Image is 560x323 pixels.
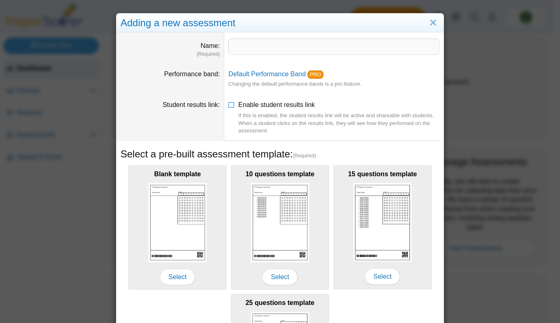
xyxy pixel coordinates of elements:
span: Select [365,268,400,285]
label: Student results link [163,101,220,108]
small: Changing the default performance bands is a pro feature. [228,81,361,87]
label: Performance band [164,71,220,77]
img: scan_sheet_10_questions.png [251,183,309,262]
a: Close [427,16,439,30]
span: (Required) [293,152,316,159]
div: If this is enabled, the student results link will be active and shareable with students. When a s... [238,112,439,134]
b: 25 questions template [246,299,314,306]
div: Adding a new assessment [116,14,444,33]
b: 10 questions template [246,171,314,177]
span: Select [160,269,195,285]
a: PRO [307,71,323,79]
label: Name [200,42,220,49]
a: Default Performance Band [228,71,306,77]
dfn: (Required) [121,51,220,58]
b: Blank template [154,171,201,177]
span: Select [262,269,298,285]
b: 15 questions template [348,171,417,177]
h5: Select a pre-built assessment template: [121,147,439,161]
span: Enable student results link [238,101,439,134]
img: scan_sheet_15_questions.png [353,183,412,262]
img: scan_sheet_blank.png [148,183,207,262]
